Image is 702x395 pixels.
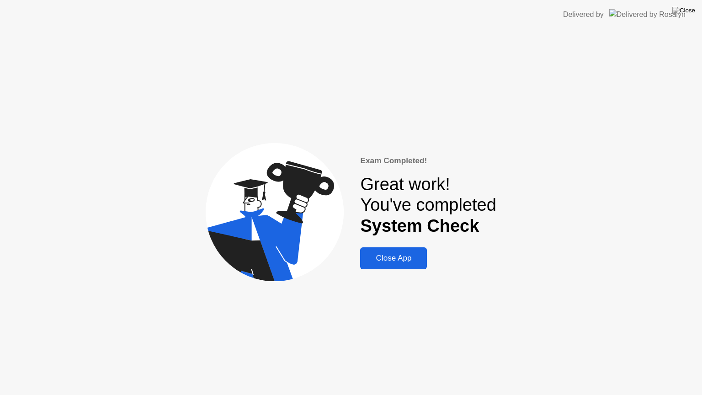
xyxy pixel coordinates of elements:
[360,174,496,237] div: Great work! You've completed
[363,254,424,263] div: Close App
[360,155,496,167] div: Exam Completed!
[563,9,604,20] div: Delivered by
[609,9,686,20] img: Delivered by Rosalyn
[360,247,427,269] button: Close App
[672,7,695,14] img: Close
[360,216,479,235] b: System Check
